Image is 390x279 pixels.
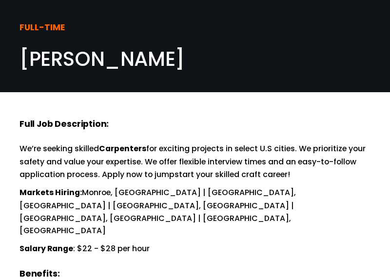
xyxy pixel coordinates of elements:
[19,45,185,73] span: [PERSON_NAME]
[19,20,65,36] strong: FULL-TIME
[19,242,73,256] strong: Salary Range
[99,142,146,156] strong: Carpenters
[19,142,370,180] p: We’re seeking skilled for exciting projects in select U.S cities. We prioritize your safety and v...
[19,186,370,237] p: Monroe, [GEOGRAPHIC_DATA] | [GEOGRAPHIC_DATA], [GEOGRAPHIC_DATA] | [GEOGRAPHIC_DATA], [GEOGRAPHIC...
[19,242,370,256] p: : $22 - $28 per hour
[19,186,82,200] strong: Markets Hiring:
[19,117,109,132] strong: Full Job Description:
